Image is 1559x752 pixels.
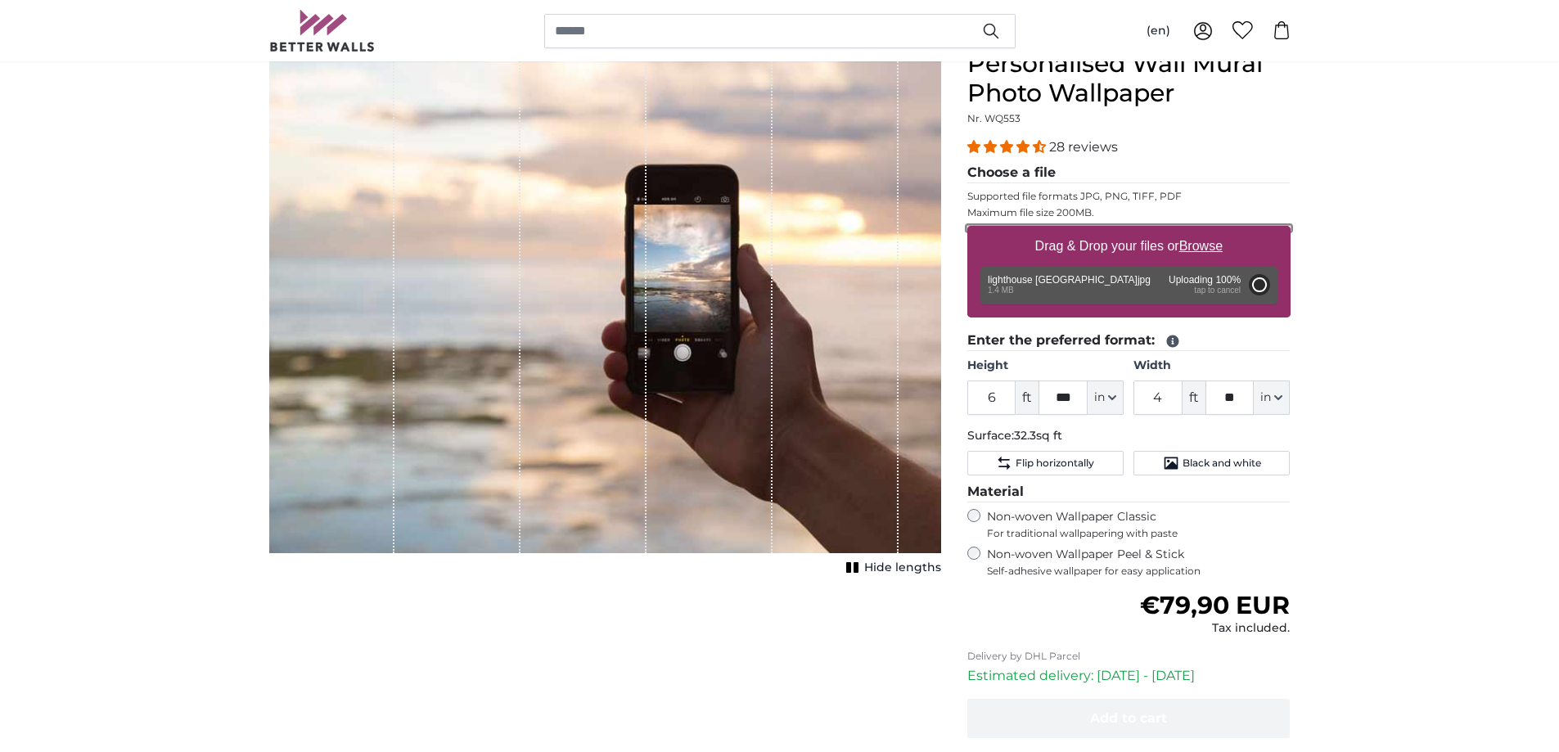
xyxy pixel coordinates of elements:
[269,10,376,52] img: Betterwalls
[967,358,1124,374] label: Height
[967,428,1291,444] p: Surface:
[967,666,1291,686] p: Estimated delivery: [DATE] - [DATE]
[1254,381,1290,415] button: in
[967,451,1124,475] button: Flip horizontally
[967,650,1291,663] p: Delivery by DHL Parcel
[1183,381,1205,415] span: ft
[1133,16,1183,46] button: (en)
[967,163,1291,183] legend: Choose a file
[987,527,1291,540] span: For traditional wallpapering with paste
[1140,620,1290,637] div: Tax included.
[1260,390,1271,406] span: in
[1133,358,1290,374] label: Width
[1140,590,1290,620] span: €79,90 EUR
[1090,710,1167,726] span: Add to cart
[987,509,1291,540] label: Non-woven Wallpaper Classic
[967,206,1291,219] p: Maximum file size 200MB.
[1016,457,1094,470] span: Flip horizontally
[967,139,1049,155] span: 4.32 stars
[1094,390,1105,406] span: in
[987,565,1291,578] span: Self-adhesive wallpaper for easy application
[1014,428,1062,443] span: 32.3sq ft
[967,699,1291,738] button: Add to cart
[967,112,1021,124] span: Nr. WQ553
[864,560,941,576] span: Hide lengths
[967,482,1291,502] legend: Material
[967,331,1291,351] legend: Enter the preferred format:
[841,556,941,579] button: Hide lengths
[987,547,1291,578] label: Non-woven Wallpaper Peel & Stick
[1088,381,1124,415] button: in
[269,49,941,579] div: 1 of 1
[1183,457,1261,470] span: Black and white
[967,49,1291,108] h1: Personalised Wall Mural Photo Wallpaper
[1179,239,1223,253] u: Browse
[1049,139,1118,155] span: 28 reviews
[1016,381,1039,415] span: ft
[1133,451,1290,475] button: Black and white
[967,190,1291,203] p: Supported file formats JPG, PNG, TIFF, PDF
[1028,230,1228,263] label: Drag & Drop your files or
